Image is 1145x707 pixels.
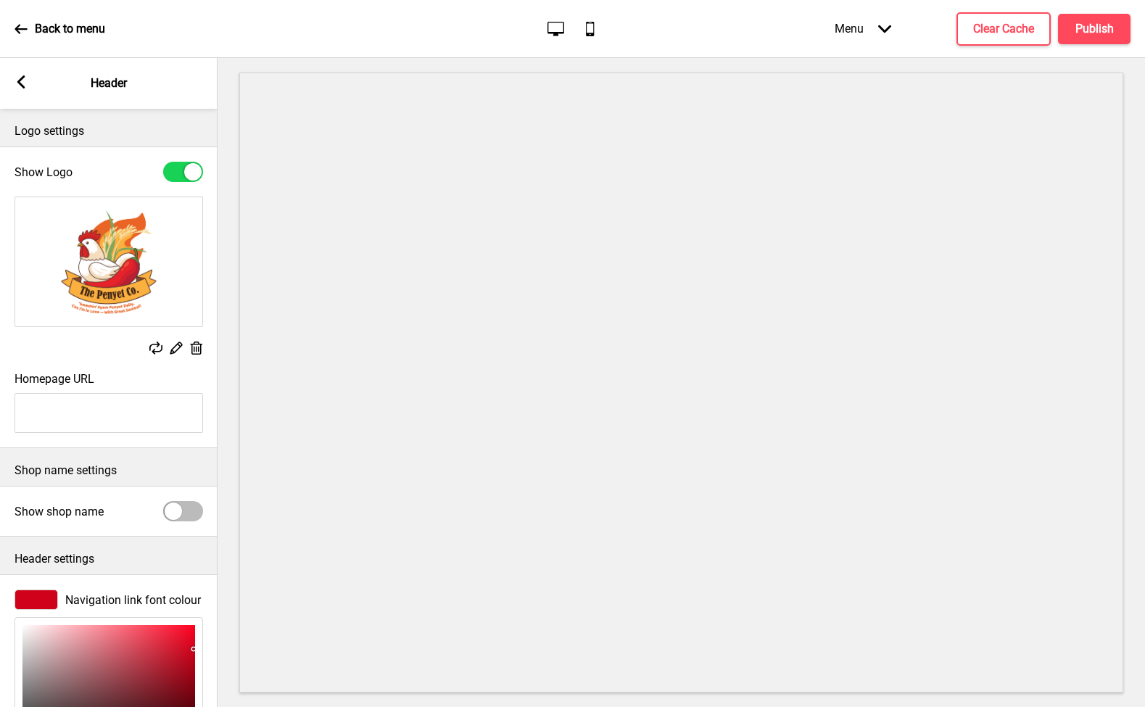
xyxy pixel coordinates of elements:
[15,590,203,610] div: Navigation link font colour
[65,593,201,607] span: Navigation link font colour
[15,551,203,567] p: Header settings
[15,9,105,49] a: Back to menu
[91,75,127,91] p: Header
[1058,14,1130,44] button: Publish
[1075,21,1114,37] h4: Publish
[973,21,1034,37] h4: Clear Cache
[15,197,202,326] img: Image
[35,21,105,37] p: Back to menu
[820,7,906,50] div: Menu
[15,123,203,139] p: Logo settings
[956,12,1051,46] button: Clear Cache
[15,505,104,518] label: Show shop name
[15,463,203,479] p: Shop name settings
[15,372,94,386] label: Homepage URL
[15,165,73,179] label: Show Logo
